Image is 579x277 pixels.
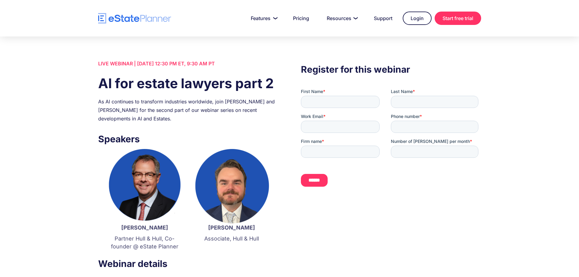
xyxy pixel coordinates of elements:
[98,257,278,271] h3: Webinar details
[301,88,481,192] iframe: Form 0
[208,224,255,231] strong: [PERSON_NAME]
[98,59,278,68] div: LIVE WEBINAR | [DATE] 12:30 PM ET, 9:30 AM PT
[367,12,400,24] a: Support
[98,97,278,123] div: As AI continues to transform industries worldwide, join [PERSON_NAME] and [PERSON_NAME] for the s...
[243,12,283,24] a: Features
[435,12,481,25] a: Start free trial
[286,12,316,24] a: Pricing
[319,12,364,24] a: Resources
[98,132,278,146] h3: Speakers
[301,62,481,76] h3: Register for this webinar
[98,13,171,24] a: home
[98,74,278,93] h1: AI for estate lawyers part 2
[194,235,269,243] p: Associate, Hull & Hull
[121,224,168,231] strong: [PERSON_NAME]
[107,235,182,251] p: Partner Hull & Hull, Co-founder @ eState Planner
[403,12,432,25] a: Login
